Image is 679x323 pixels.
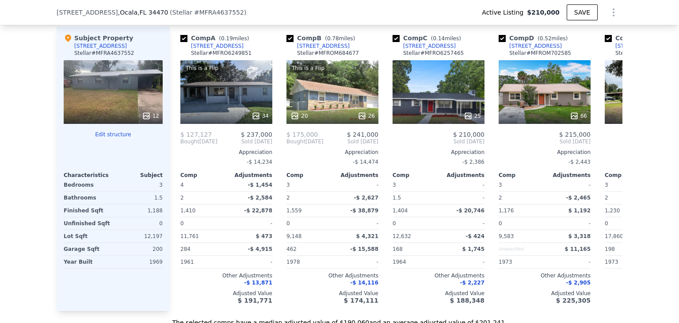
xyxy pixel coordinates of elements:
[180,246,191,252] span: 284
[499,243,543,255] div: Unspecified
[180,233,199,239] span: 11,761
[180,182,184,188] span: 4
[180,208,195,214] span: 1,410
[180,42,244,50] a: [STREET_ADDRESS]
[64,172,113,179] div: Characteristics
[256,233,272,239] span: $ 473
[286,233,301,239] span: 9,148
[247,159,272,165] span: -$ 14,234
[332,172,378,179] div: Adjustments
[217,138,272,145] span: Sold [DATE]
[334,179,378,191] div: -
[115,204,163,217] div: 1,188
[440,217,484,230] div: -
[334,256,378,268] div: -
[57,8,118,17] span: [STREET_ADDRESS]
[605,256,649,268] div: 1973
[393,42,456,50] a: [STREET_ADDRESS]
[115,256,163,268] div: 1969
[248,182,272,188] span: -$ 1,454
[605,182,608,188] span: 3
[286,192,331,204] div: 2
[605,208,620,214] span: 1,230
[64,256,111,268] div: Year Built
[248,246,272,252] span: -$ 4,915
[74,42,127,50] div: [STREET_ADDRESS]
[540,35,552,42] span: 0.52
[534,35,571,42] span: ( miles)
[64,204,111,217] div: Finished Sqft
[244,280,272,286] span: -$ 13,871
[327,35,339,42] span: 0.78
[393,138,484,145] span: Sold [DATE]
[180,149,272,156] div: Appreciation
[393,256,437,268] div: 1964
[605,192,649,204] div: 2
[509,50,571,57] div: Stellar # MFROM702585
[180,138,199,145] span: Bought
[115,192,163,204] div: 1.5
[228,256,272,268] div: -
[605,4,622,21] button: Show Options
[64,243,111,255] div: Garage Sqft
[113,172,163,179] div: Subject
[499,220,502,227] span: 0
[353,159,378,165] span: -$ 14,474
[226,172,272,179] div: Adjustments
[566,195,591,201] span: -$ 2,465
[499,182,502,188] span: 3
[566,280,591,286] span: -$ 2,905
[286,290,378,297] div: Adjusted Value
[241,131,272,138] span: $ 237,000
[180,138,217,145] div: [DATE]
[393,290,484,297] div: Adjusted Value
[180,256,225,268] div: 1961
[499,272,591,279] div: Other Adjustments
[439,172,484,179] div: Adjustments
[64,217,111,230] div: Unfinished Sqft
[191,42,244,50] div: [STREET_ADDRESS]
[137,9,168,16] span: , FL 34470
[568,233,591,239] span: $ 3,318
[462,159,484,165] span: -$ 2,386
[74,50,134,57] div: Stellar # MFRA4637552
[393,192,437,204] div: 1.5
[393,208,408,214] span: 1,404
[615,50,677,57] div: Stellar # MFROM437103
[568,159,591,165] span: -$ 2,443
[115,243,163,255] div: 200
[499,256,543,268] div: 1973
[440,256,484,268] div: -
[393,246,403,252] span: 168
[393,182,396,188] span: 3
[456,208,484,214] span: -$ 20,746
[462,246,484,252] span: $ 1,745
[568,208,591,214] span: $ 1,192
[350,246,378,252] span: -$ 15,588
[170,8,246,17] div: ( )
[393,172,439,179] div: Comp
[180,172,226,179] div: Comp
[64,192,111,204] div: Bathrooms
[440,179,484,191] div: -
[286,138,324,145] div: [DATE]
[393,272,484,279] div: Other Adjustments
[286,182,290,188] span: 3
[403,50,464,57] div: Stellar # MFRO6257465
[546,217,591,230] div: -
[605,42,668,50] a: [STREET_ADDRESS]
[499,42,562,50] a: [STREET_ADDRESS]
[115,179,163,191] div: 3
[118,8,168,17] span: , Ocala
[252,112,269,120] div: 34
[567,4,598,20] button: SAVE
[556,297,591,304] span: $ 225,305
[286,131,318,138] span: $ 175,000
[499,208,514,214] span: 1,176
[605,34,676,42] div: Comp E
[221,35,233,42] span: 0.19
[465,233,484,239] span: -$ 424
[450,297,484,304] span: $ 188,348
[499,34,571,42] div: Comp D
[191,50,252,57] div: Stellar # MFRO6249851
